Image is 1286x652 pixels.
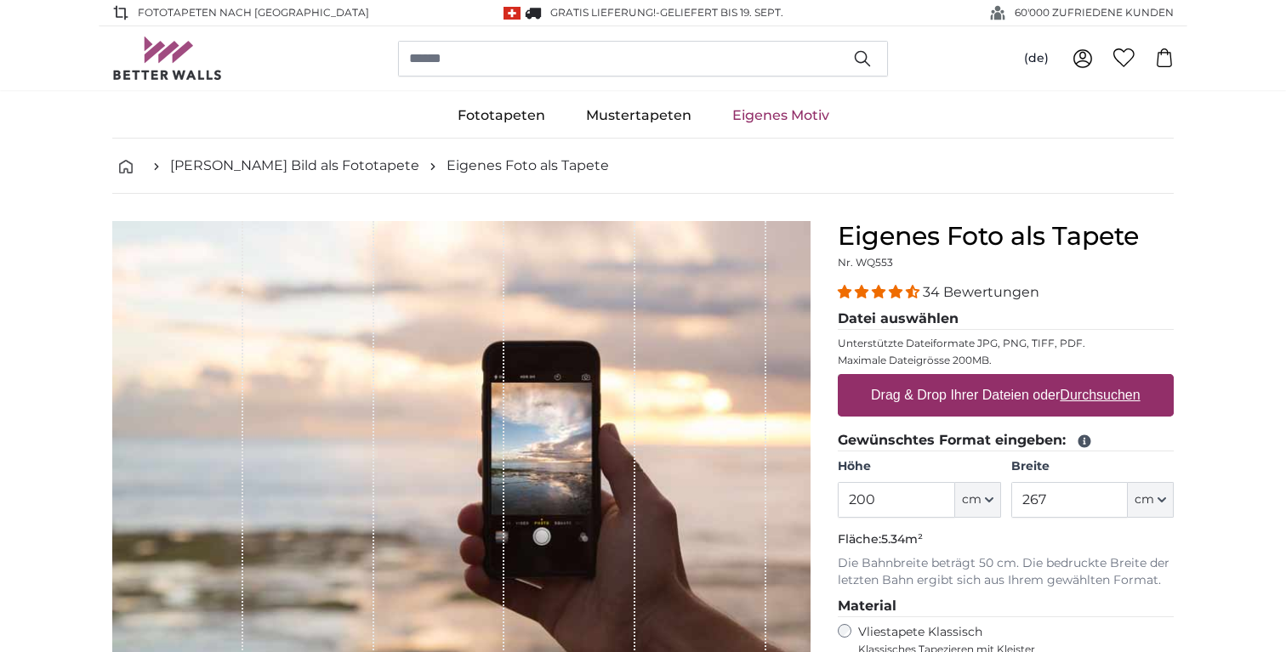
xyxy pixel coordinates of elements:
p: Fläche: [838,531,1174,548]
legend: Datei auswählen [838,309,1174,330]
span: 5.34m² [881,531,923,547]
button: cm [1128,482,1174,518]
span: cm [962,491,982,508]
button: (de) [1010,43,1062,74]
a: Eigenes Motiv [712,94,850,138]
p: Unterstützte Dateiformate JPG, PNG, TIFF, PDF. [838,337,1174,350]
span: 60'000 ZUFRIEDENE KUNDEN [1015,5,1174,20]
label: Breite [1011,458,1174,475]
legend: Gewünschtes Format eingeben: [838,430,1174,451]
nav: breadcrumbs [112,139,1174,194]
span: 4.32 stars [838,284,923,300]
a: [PERSON_NAME] Bild als Fototapete [170,156,419,176]
legend: Material [838,596,1174,617]
a: Fototapeten [437,94,566,138]
h1: Eigenes Foto als Tapete [838,221,1174,252]
span: 34 Bewertungen [923,284,1039,300]
p: Die Bahnbreite beträgt 50 cm. Die bedruckte Breite der letzten Bahn ergibt sich aus Ihrem gewählt... [838,555,1174,589]
u: Durchsuchen [1061,388,1141,402]
span: Fototapeten nach [GEOGRAPHIC_DATA] [138,5,369,20]
label: Höhe [838,458,1000,475]
span: Geliefert bis 19. Sept. [660,6,783,19]
img: Schweiz [504,7,521,20]
a: Eigenes Foto als Tapete [447,156,609,176]
button: cm [955,482,1001,518]
span: Nr. WQ553 [838,256,893,269]
label: Drag & Drop Ihrer Dateien oder [864,378,1147,412]
span: cm [1135,491,1154,508]
img: Betterwalls [112,37,223,80]
a: Mustertapeten [566,94,712,138]
p: Maximale Dateigrösse 200MB. [838,354,1174,367]
span: - [656,6,783,19]
span: GRATIS Lieferung! [550,6,656,19]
